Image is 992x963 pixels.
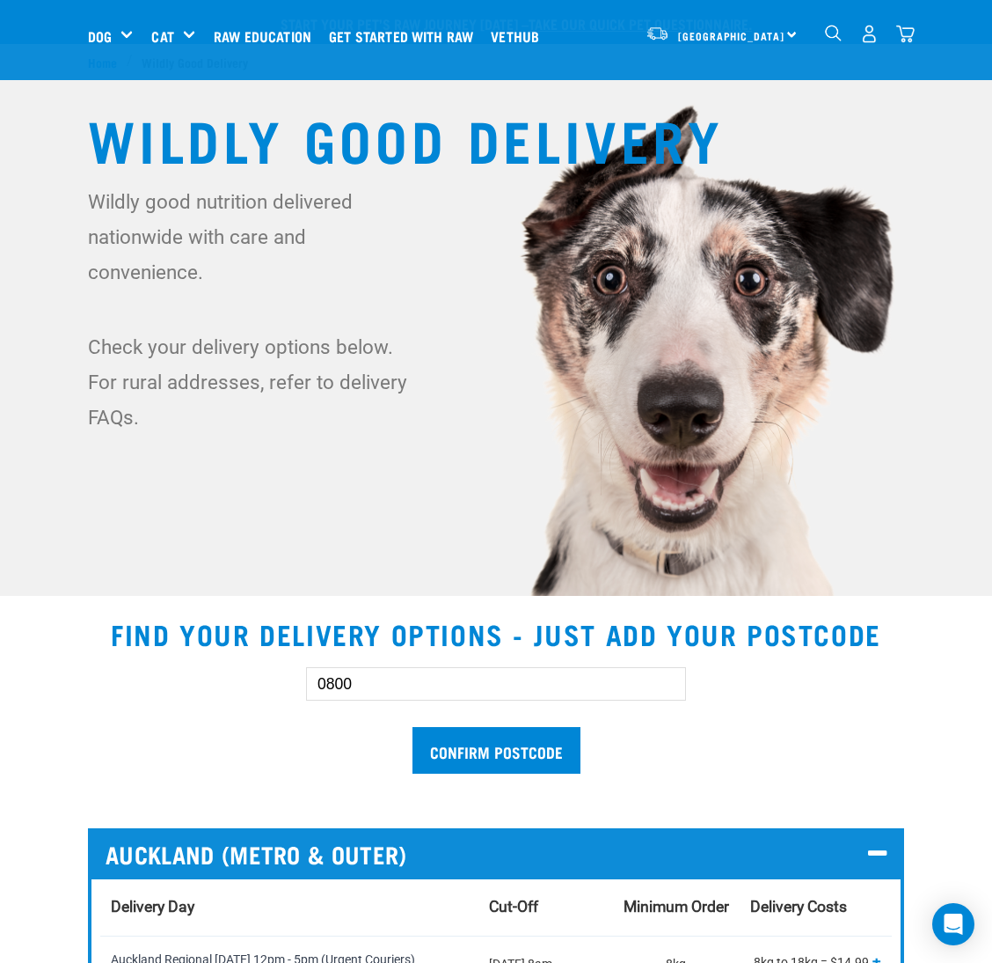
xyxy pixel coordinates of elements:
span: [GEOGRAPHIC_DATA] [678,33,784,39]
th: Delivery Costs [740,879,892,936]
a: Raw Education [209,1,325,71]
img: user.png [860,25,879,43]
img: home-icon@2x.png [896,25,915,43]
a: Get started with Raw [325,1,486,71]
p: Check your delivery options below. For rural addresses, refer to delivery FAQs. [88,329,414,435]
input: Confirm postcode [412,727,580,774]
span: AUCKLAND (METRO & OUTER) [106,841,407,868]
p: AUCKLAND (METRO & OUTER) [106,841,886,868]
p: Wildly good nutrition delivered nationwide with care and convenience. [88,184,414,290]
img: van-moving.png [646,26,669,41]
a: Cat [151,26,173,47]
th: Delivery Day [100,879,478,936]
a: Vethub [486,1,552,71]
input: Enter your postcode here... [306,667,686,701]
th: Cut-Off [478,879,613,936]
h1: Wildly Good Delivery [88,107,904,170]
div: Open Intercom Messenger [932,903,974,945]
th: Minimum Order [613,879,740,936]
h2: Find your delivery options - just add your postcode [21,618,971,650]
img: home-icon-1@2x.png [825,25,842,41]
a: Dog [88,26,112,47]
